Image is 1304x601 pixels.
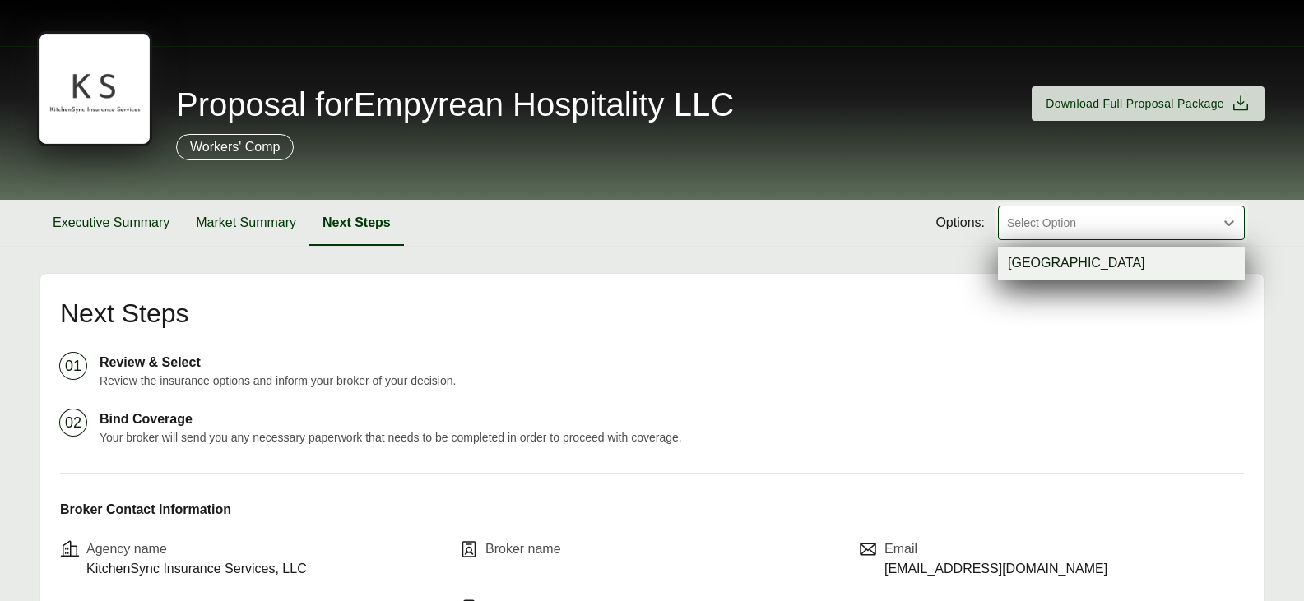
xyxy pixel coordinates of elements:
[100,429,1244,446] p: Your broker will send you any necessary paperwork that needs to be completed in order to proceed ...
[100,353,1244,372] p: Review & Select
[1032,86,1265,121] button: Download Full Proposal Package
[998,247,1245,280] div: [GEOGRAPHIC_DATA]
[39,200,183,246] button: Executive Summary
[1046,95,1224,113] span: Download Full Proposal Package
[86,539,307,559] p: Agency name
[86,559,307,579] p: KitchenSync Insurance Services, LLC
[309,200,404,246] button: Next Steps
[485,539,561,559] p: Broker name
[100,372,1244,390] p: Review the insurance options and inform your broker of your decision.
[935,213,985,233] span: Options:
[60,300,1244,326] h2: Next Steps
[884,539,1107,559] p: Email
[176,88,734,121] span: Proposal for Empyrean Hospitality LLC
[884,559,1107,579] p: [EMAIL_ADDRESS][DOMAIN_NAME]
[100,409,1244,429] p: Bind Coverage
[183,200,309,246] button: Market Summary
[190,137,280,157] p: Workers' Comp
[60,500,1244,520] p: Broker Contact Information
